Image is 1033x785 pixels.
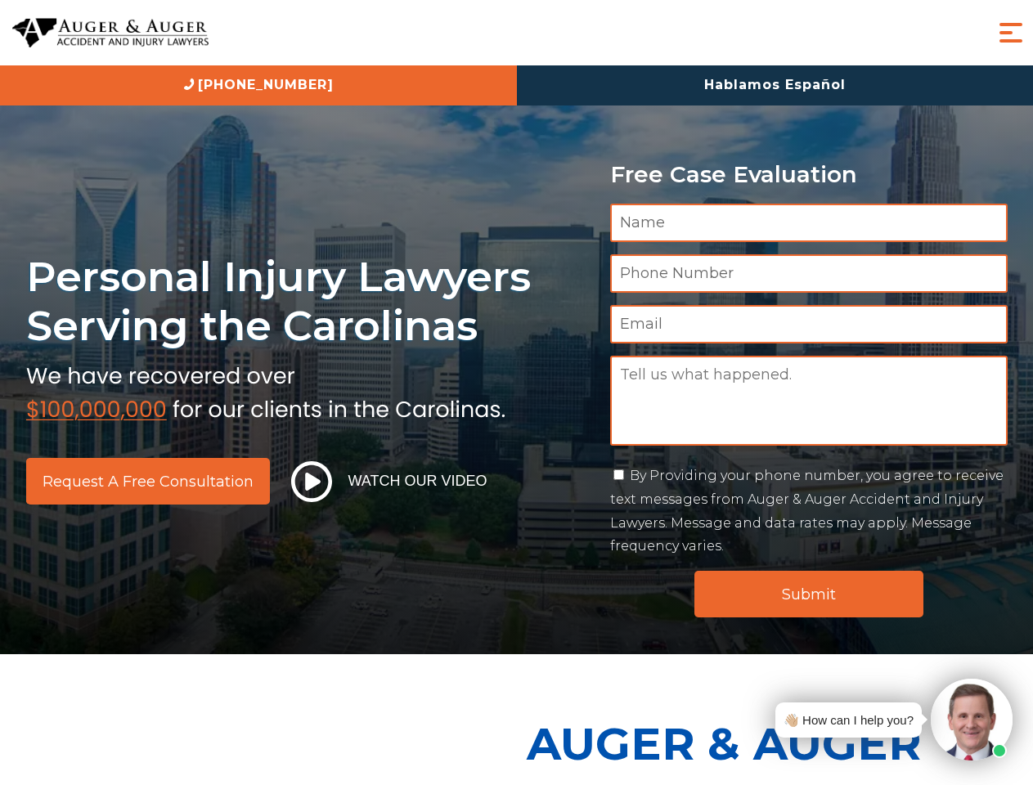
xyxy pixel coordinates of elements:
[694,571,923,617] input: Submit
[610,305,1008,343] input: Email
[610,162,1008,187] p: Free Case Evaluation
[995,16,1027,49] button: Menu
[12,18,209,48] img: Auger & Auger Accident and Injury Lawyers Logo
[610,204,1008,242] input: Name
[610,254,1008,293] input: Phone Number
[286,460,492,503] button: Watch Our Video
[931,679,1013,760] img: Intaker widget Avatar
[26,359,505,421] img: sub text
[43,474,254,489] span: Request a Free Consultation
[784,709,914,731] div: 👋🏼 How can I help you?
[26,252,591,351] h1: Personal Injury Lawyers Serving the Carolinas
[527,703,1024,784] p: Auger & Auger
[26,458,270,505] a: Request a Free Consultation
[610,468,1004,554] label: By Providing your phone number, you agree to receive text messages from Auger & Auger Accident an...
